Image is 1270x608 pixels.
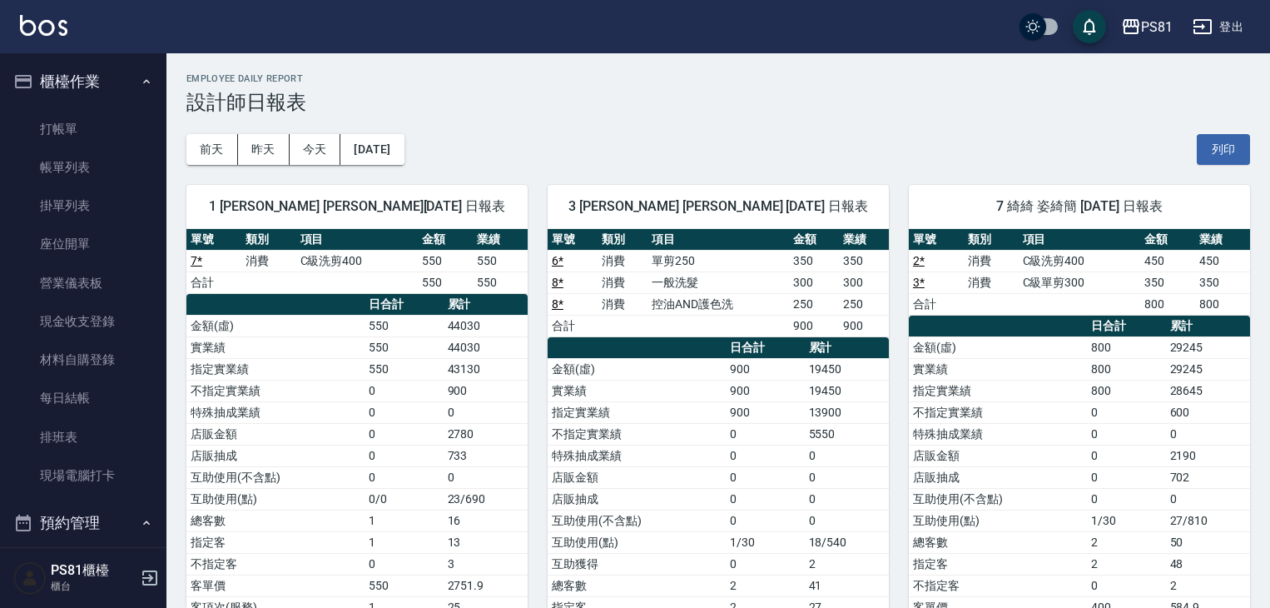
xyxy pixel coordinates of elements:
td: 28645 [1166,380,1250,401]
th: 單號 [186,229,241,251]
td: 44030 [444,315,528,336]
a: 座位開單 [7,225,160,263]
td: 不指定客 [909,575,1087,596]
td: 1 [365,510,443,531]
td: 0 [726,488,804,510]
td: 550 [365,336,443,358]
td: 互助使用(不含點) [909,488,1087,510]
th: 累計 [444,294,528,316]
td: 27/810 [1166,510,1250,531]
a: 現金收支登錄 [7,302,160,341]
td: 550 [418,250,473,272]
td: 2751.9 [444,575,528,596]
span: 3 [PERSON_NAME] [PERSON_NAME] [DATE] 日報表 [568,198,869,215]
button: 今天 [290,134,341,165]
td: 特殊抽成業績 [186,401,365,423]
td: 消費 [598,250,647,272]
td: 不指定客 [186,553,365,575]
td: 消費 [598,293,647,315]
a: 材料自購登錄 [7,341,160,379]
td: 550 [365,358,443,380]
th: 類別 [241,229,296,251]
td: 550 [473,272,528,293]
td: 50 [1166,531,1250,553]
td: 800 [1087,336,1165,358]
table: a dense table [186,229,528,294]
td: 0 [1087,445,1165,466]
td: 店販金額 [548,466,726,488]
td: 特殊抽成業績 [909,423,1087,445]
th: 項目 [647,229,789,251]
th: 業績 [473,229,528,251]
td: 指定客 [909,553,1087,575]
td: 0 [726,466,804,488]
td: 550 [473,250,528,272]
span: 7 綺綺 姿綺簡 [DATE] 日報表 [929,198,1230,215]
td: 250 [789,293,839,315]
td: 900 [726,401,804,423]
th: 日合計 [726,337,804,359]
td: 0 [805,466,889,488]
button: 預約管理 [7,501,160,545]
td: 特殊抽成業績 [548,445,726,466]
button: PS81 [1114,10,1179,44]
td: 0 [805,445,889,466]
button: 前天 [186,134,238,165]
th: 金額 [789,229,839,251]
td: 店販金額 [909,445,1087,466]
a: 現場電腦打卡 [7,456,160,495]
td: 5550 [805,423,889,445]
td: 300 [789,272,839,293]
td: 金額(虛) [186,315,365,336]
button: 昨天 [238,134,290,165]
td: 44030 [444,336,528,358]
td: 0 [805,510,889,531]
td: 550 [365,575,443,596]
td: 0 [726,423,804,445]
td: 350 [839,250,889,272]
td: 550 [365,315,443,336]
td: 總客數 [909,531,1087,553]
th: 業績 [1195,229,1250,251]
th: 日合計 [365,294,443,316]
td: 2 [1087,553,1165,575]
td: 0 [365,380,443,401]
td: 控油AND護色洗 [647,293,789,315]
td: 900 [839,315,889,336]
th: 項目 [296,229,419,251]
td: 指定實業績 [548,401,726,423]
td: 450 [1195,250,1250,272]
td: 41 [805,575,889,596]
td: 13 [444,531,528,553]
td: 店販抽成 [548,488,726,510]
p: 櫃台 [51,579,136,594]
button: [DATE] [340,134,404,165]
td: 消費 [241,250,296,272]
button: 列印 [1197,134,1250,165]
th: 金額 [1140,229,1195,251]
td: 0 [1087,488,1165,510]
th: 類別 [598,229,647,251]
td: 消費 [964,272,1019,293]
a: 掛單列表 [7,187,160,225]
td: 互助使用(不含點) [548,510,726,531]
td: 900 [789,315,839,336]
td: 0 [805,488,889,510]
td: 900 [444,380,528,401]
td: 合計 [909,293,964,315]
td: 總客數 [548,575,726,596]
td: 13900 [805,401,889,423]
td: 不指定實業績 [186,380,365,401]
td: 0 [1087,575,1165,596]
td: 0 [365,423,443,445]
td: 0 [1166,488,1250,510]
td: 900 [726,358,804,380]
th: 累計 [805,337,889,359]
td: 19450 [805,358,889,380]
td: 350 [1195,272,1250,293]
td: 2 [805,553,889,575]
td: 1 [365,531,443,553]
td: 0 [365,553,443,575]
td: 指定客 [186,531,365,553]
td: 702 [1166,466,1250,488]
